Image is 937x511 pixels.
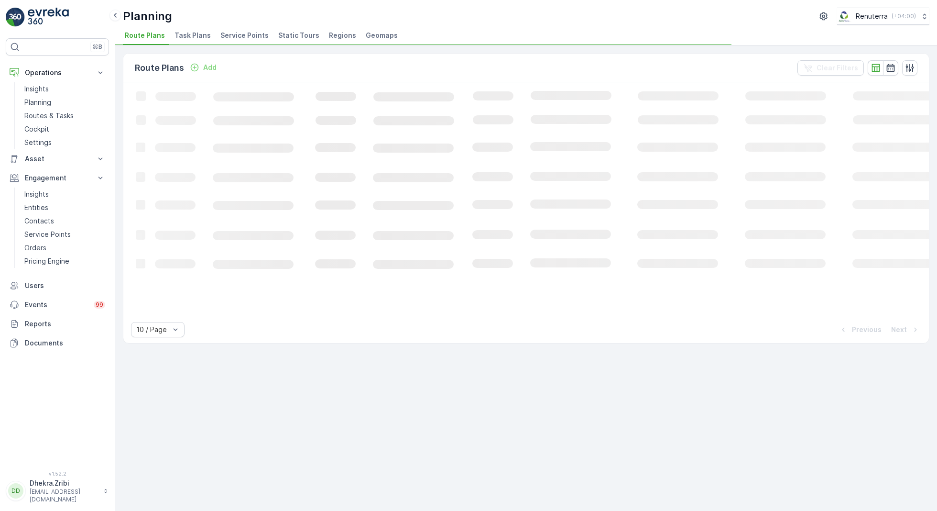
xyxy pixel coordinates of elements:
[24,98,51,107] p: Planning
[6,471,109,477] span: v 1.52.2
[852,325,882,334] p: Previous
[24,230,71,239] p: Service Points
[6,314,109,333] a: Reports
[21,188,109,201] a: Insights
[837,8,929,25] button: Renuterra(+04:00)
[6,295,109,314] a: Events99
[28,8,69,27] img: logo_light-DOdMpM7g.png
[24,124,49,134] p: Cockpit
[186,62,220,73] button: Add
[25,281,105,290] p: Users
[93,43,102,51] p: ⌘B
[6,149,109,168] button: Asset
[6,63,109,82] button: Operations
[25,173,90,183] p: Engagement
[123,9,172,24] p: Planning
[24,111,74,121] p: Routes & Tasks
[8,483,23,499] div: DD
[21,214,109,228] a: Contacts
[174,31,211,40] span: Task Plans
[329,31,356,40] span: Regions
[30,488,98,503] p: [EMAIL_ADDRESS][DOMAIN_NAME]
[21,228,109,241] a: Service Points
[203,63,217,72] p: Add
[24,189,49,199] p: Insights
[21,201,109,214] a: Entities
[135,61,184,75] p: Route Plans
[220,31,269,40] span: Service Points
[856,11,888,21] p: Renuterra
[278,31,319,40] span: Static Tours
[24,243,46,253] p: Orders
[891,325,907,334] p: Next
[125,31,165,40] span: Route Plans
[892,12,916,20] p: ( +04:00 )
[24,138,52,147] p: Settings
[25,338,105,348] p: Documents
[24,203,48,212] p: Entities
[24,84,49,94] p: Insights
[6,8,25,27] img: logo
[96,301,103,309] p: 99
[21,96,109,109] a: Planning
[837,11,852,22] img: Screenshot_2024-07-26_at_13.33.01.png
[6,168,109,188] button: Engagement
[890,324,921,335] button: Next
[25,154,90,164] p: Asset
[6,276,109,295] a: Users
[797,60,864,76] button: Clear Filters
[6,333,109,353] a: Documents
[817,63,858,73] p: Clear Filters
[25,300,88,310] p: Events
[21,136,109,149] a: Settings
[21,255,109,268] a: Pricing Engine
[21,241,109,255] a: Orders
[6,478,109,503] button: DDDhekra.Zribi[EMAIL_ADDRESS][DOMAIN_NAME]
[24,256,69,266] p: Pricing Engine
[21,122,109,136] a: Cockpit
[21,82,109,96] a: Insights
[30,478,98,488] p: Dhekra.Zribi
[838,324,883,335] button: Previous
[25,319,105,329] p: Reports
[366,31,398,40] span: Geomaps
[24,216,54,226] p: Contacts
[21,109,109,122] a: Routes & Tasks
[25,68,90,78] p: Operations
